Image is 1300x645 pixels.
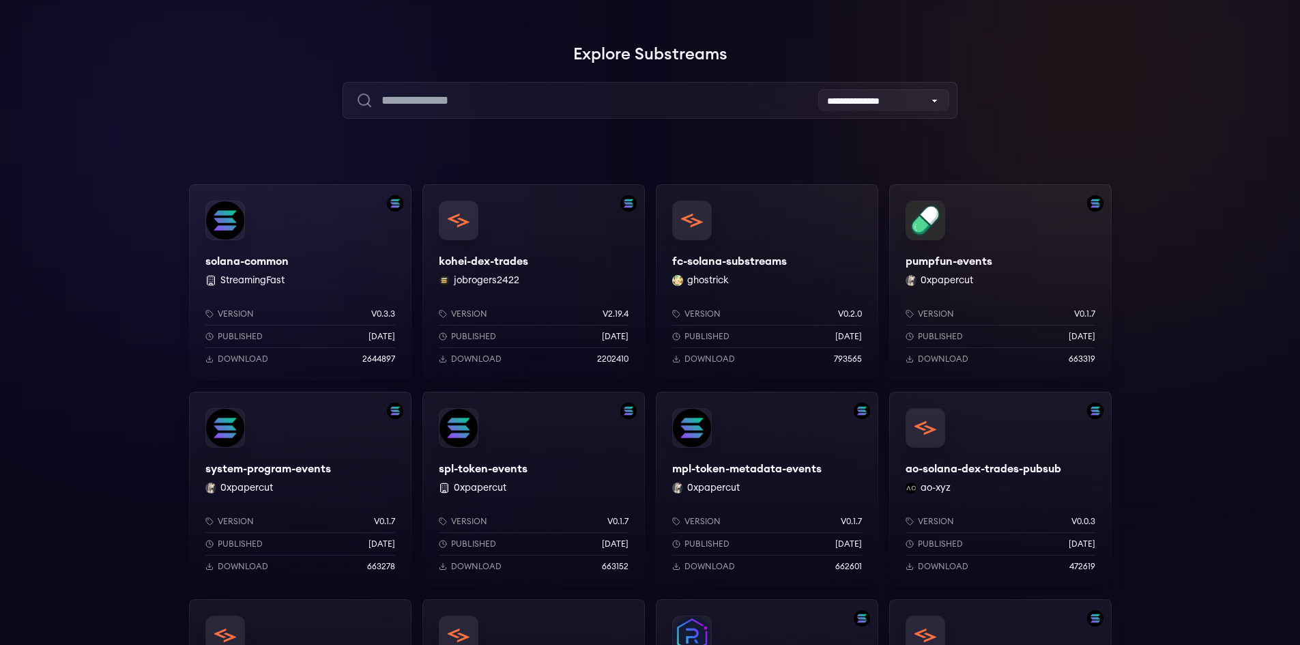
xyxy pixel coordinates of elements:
p: [DATE] [835,331,862,342]
p: v0.1.7 [841,516,862,527]
a: Filter by solana networksystem-program-eventssystem-program-events0xpapercut 0xpapercutVersionv0.... [189,392,411,588]
p: Version [218,309,254,319]
p: [DATE] [1069,331,1095,342]
p: Published [451,539,496,549]
p: v0.1.7 [1074,309,1095,319]
p: Published [218,539,263,549]
p: Version [218,516,254,527]
p: 2644897 [362,354,395,364]
button: 0xpapercut [220,481,273,495]
p: Published [451,331,496,342]
p: v0.2.0 [838,309,862,319]
p: Download [218,354,268,364]
p: Download [684,354,735,364]
p: 663319 [1069,354,1095,364]
a: Filter by solana networkpumpfun-eventspumpfun-events0xpapercut 0xpapercutVersionv0.1.7Published[D... [889,184,1112,381]
button: jobrogers2422 [454,274,519,287]
a: Filter by solana networkmpl-token-metadata-eventsmpl-token-metadata-events0xpapercut 0xpapercutVe... [656,392,878,588]
p: Published [684,539,730,549]
button: ghostrick [687,274,729,287]
p: Published [918,539,963,549]
p: Published [218,331,263,342]
p: Download [451,354,502,364]
p: Version [918,309,954,319]
p: [DATE] [369,539,395,549]
p: [DATE] [602,539,629,549]
p: Version [451,516,487,527]
p: Version [684,309,721,319]
p: v0.0.3 [1071,516,1095,527]
p: Published [918,331,963,342]
button: 0xpapercut [454,481,506,495]
p: [DATE] [1069,539,1095,549]
p: 662601 [835,561,862,572]
a: Filter by solana networkkohei-dex-tradeskohei-dex-tradesjobrogers2422 jobrogers2422Versionv2.19.4... [422,184,645,381]
p: [DATE] [835,539,862,549]
p: v0.3.3 [371,309,395,319]
img: Filter by solana network [387,403,403,419]
p: v0.1.7 [374,516,395,527]
img: Filter by solana network [854,610,870,627]
p: Download [218,561,268,572]
a: Filter by solana networksolana-commonsolana-common StreamingFastVersionv0.3.3Published[DATE]Downl... [189,184,411,381]
button: 0xpapercut [687,481,740,495]
p: v2.19.4 [603,309,629,319]
img: Filter by solana network [387,195,403,212]
a: Filter by solana networkspl-token-eventsspl-token-events 0xpapercutVersionv0.1.7Published[DATE]Do... [422,392,645,588]
img: Filter by solana network [1087,610,1103,627]
p: 472619 [1069,561,1095,572]
a: Filter by solana networkao-solana-dex-trades-pubsubao-solana-dex-trades-pubsubao-xyz ao-xyzVersio... [889,392,1112,588]
a: fc-solana-substreamsfc-solana-substreamsghostrick ghostrickVersionv0.2.0Published[DATE]Download79... [656,184,878,381]
p: 2202410 [597,354,629,364]
p: 663152 [602,561,629,572]
p: [DATE] [369,331,395,342]
h1: Explore Substreams [189,41,1112,68]
p: Published [684,331,730,342]
p: [DATE] [602,331,629,342]
button: 0xpapercut [921,274,973,287]
p: Version [451,309,487,319]
p: Version [918,516,954,527]
p: Download [684,561,735,572]
p: Download [918,354,968,364]
button: ao-xyz [921,481,951,495]
p: 793565 [834,354,862,364]
img: Filter by solana network [1087,403,1103,419]
p: Download [451,561,502,572]
img: Filter by solana network [854,403,870,419]
img: Filter by solana network [1087,195,1103,212]
img: Filter by solana network [620,403,637,419]
p: Download [918,561,968,572]
button: StreamingFast [220,274,285,287]
p: v0.1.7 [607,516,629,527]
p: 663278 [367,561,395,572]
img: Filter by solana network [620,195,637,212]
p: Version [684,516,721,527]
